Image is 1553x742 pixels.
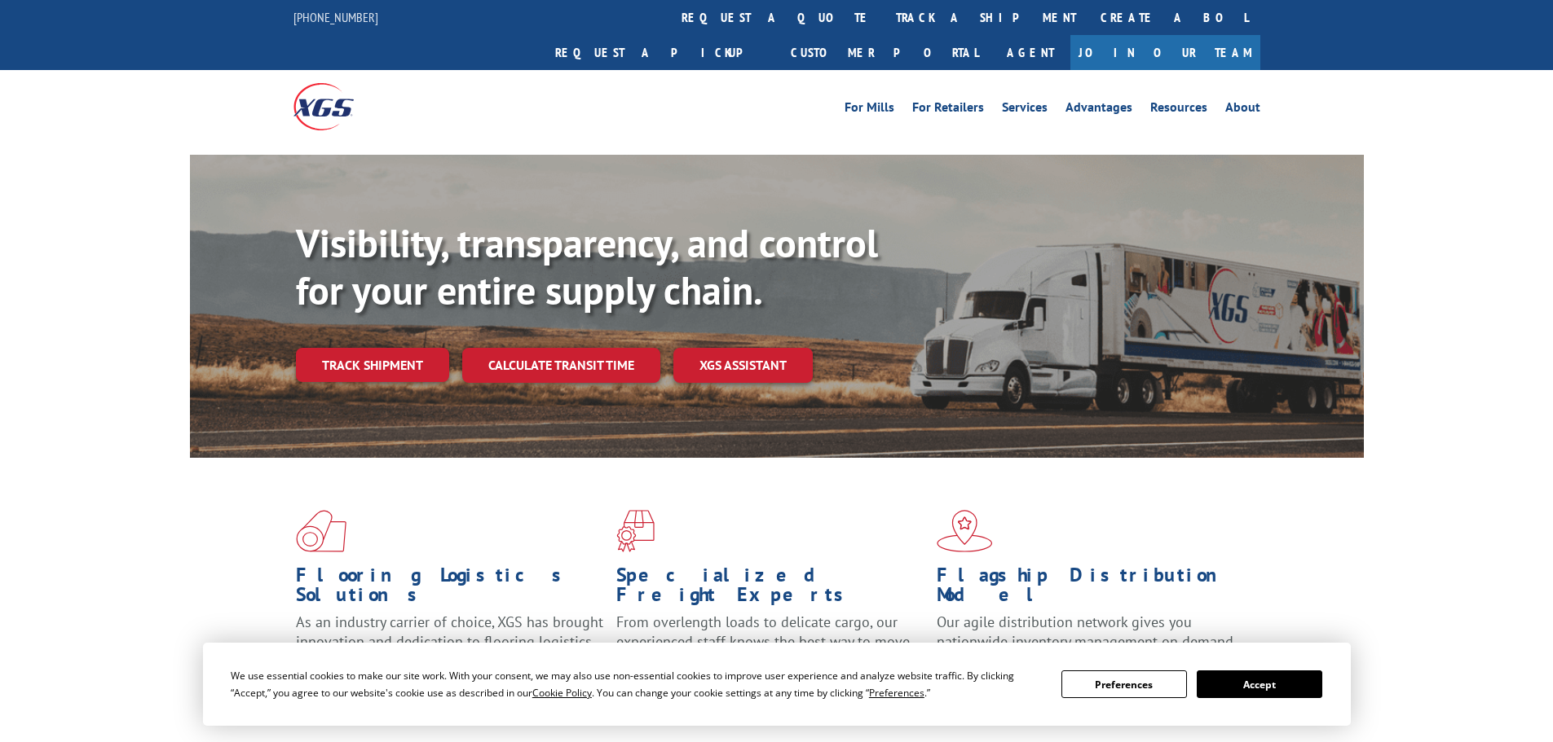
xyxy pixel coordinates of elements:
a: Services [1002,101,1048,119]
a: Track shipment [296,348,449,382]
span: Preferences [869,686,924,700]
span: As an industry carrier of choice, XGS has brought innovation and dedication to flooring logistics... [296,612,603,670]
b: Visibility, transparency, and control for your entire supply chain. [296,217,878,315]
h1: Flagship Distribution Model [937,565,1245,612]
a: Join Our Team [1070,35,1260,70]
span: Our agile distribution network gives you nationwide inventory management on demand. [937,612,1237,651]
a: [PHONE_NUMBER] [293,9,378,25]
a: Request a pickup [543,35,779,70]
button: Accept [1197,670,1322,698]
img: xgs-icon-total-supply-chain-intelligence-red [296,510,346,552]
button: Preferences [1061,670,1187,698]
a: Customer Portal [779,35,990,70]
h1: Flooring Logistics Solutions [296,565,604,612]
a: For Mills [845,101,894,119]
div: Cookie Consent Prompt [203,643,1351,726]
a: Resources [1150,101,1207,119]
a: XGS ASSISTANT [673,348,813,383]
a: Calculate transit time [462,348,660,383]
span: Cookie Policy [532,686,592,700]
div: We use essential cookies to make our site work. With your consent, we may also use non-essential ... [231,667,1042,701]
a: For Retailers [912,101,984,119]
a: About [1225,101,1260,119]
img: xgs-icon-flagship-distribution-model-red [937,510,993,552]
p: From overlength loads to delicate cargo, our experienced staff knows the best way to move your fr... [616,612,924,685]
h1: Specialized Freight Experts [616,565,924,612]
img: xgs-icon-focused-on-flooring-red [616,510,655,552]
a: Agent [990,35,1070,70]
a: Advantages [1065,101,1132,119]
